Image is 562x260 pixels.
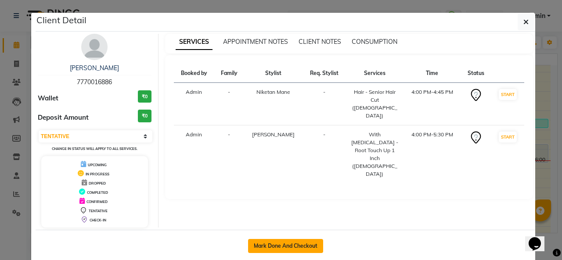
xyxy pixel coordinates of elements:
[403,83,461,125] td: 4:00 PM-4:45 PM
[81,34,108,60] img: avatar
[299,38,341,46] span: CLIENT NOTES
[86,172,109,176] span: IN PROGRESS
[38,93,58,103] span: Wallet
[525,225,553,251] iframe: chat widget
[403,125,461,184] td: 4:00 PM-5:30 PM
[38,113,89,123] span: Deposit Amount
[88,163,107,167] span: UPCOMING
[90,218,106,222] span: CHECK-IN
[252,131,295,138] span: [PERSON_NAME]
[244,64,303,83] th: Stylist
[499,89,517,100] button: START
[248,239,323,253] button: Mark Done And Checkout
[351,88,398,120] div: Hair - Senior Hair Cut ([DEMOGRAPHIC_DATA])
[87,190,108,195] span: COMPLETED
[214,125,244,184] td: -
[52,146,137,151] small: Change in status will apply to all services.
[86,199,108,204] span: CONFIRMED
[214,64,244,83] th: Family
[351,131,398,178] div: With [MEDICAL_DATA] - Root Touch Up 1 Inch ([DEMOGRAPHIC_DATA])
[77,78,112,86] span: 7770016886
[346,64,403,83] th: Services
[499,132,517,142] button: START
[403,64,461,83] th: Time
[70,64,119,72] a: [PERSON_NAME]
[138,110,151,122] h3: ₹0
[174,125,214,184] td: Admin
[303,125,346,184] td: -
[89,209,108,213] span: TENTATIVE
[176,34,213,50] span: SERVICES
[352,38,397,46] span: CONSUMPTION
[174,64,214,83] th: Booked by
[89,181,106,185] span: DROPPED
[214,83,244,125] td: -
[174,83,214,125] td: Admin
[138,90,151,103] h3: ₹0
[256,89,290,95] span: Niketan Mane
[303,83,346,125] td: -
[36,14,86,27] h5: Client Detail
[223,38,288,46] span: APPOINTMENT NOTES
[461,64,491,83] th: Status
[303,64,346,83] th: Req. Stylist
